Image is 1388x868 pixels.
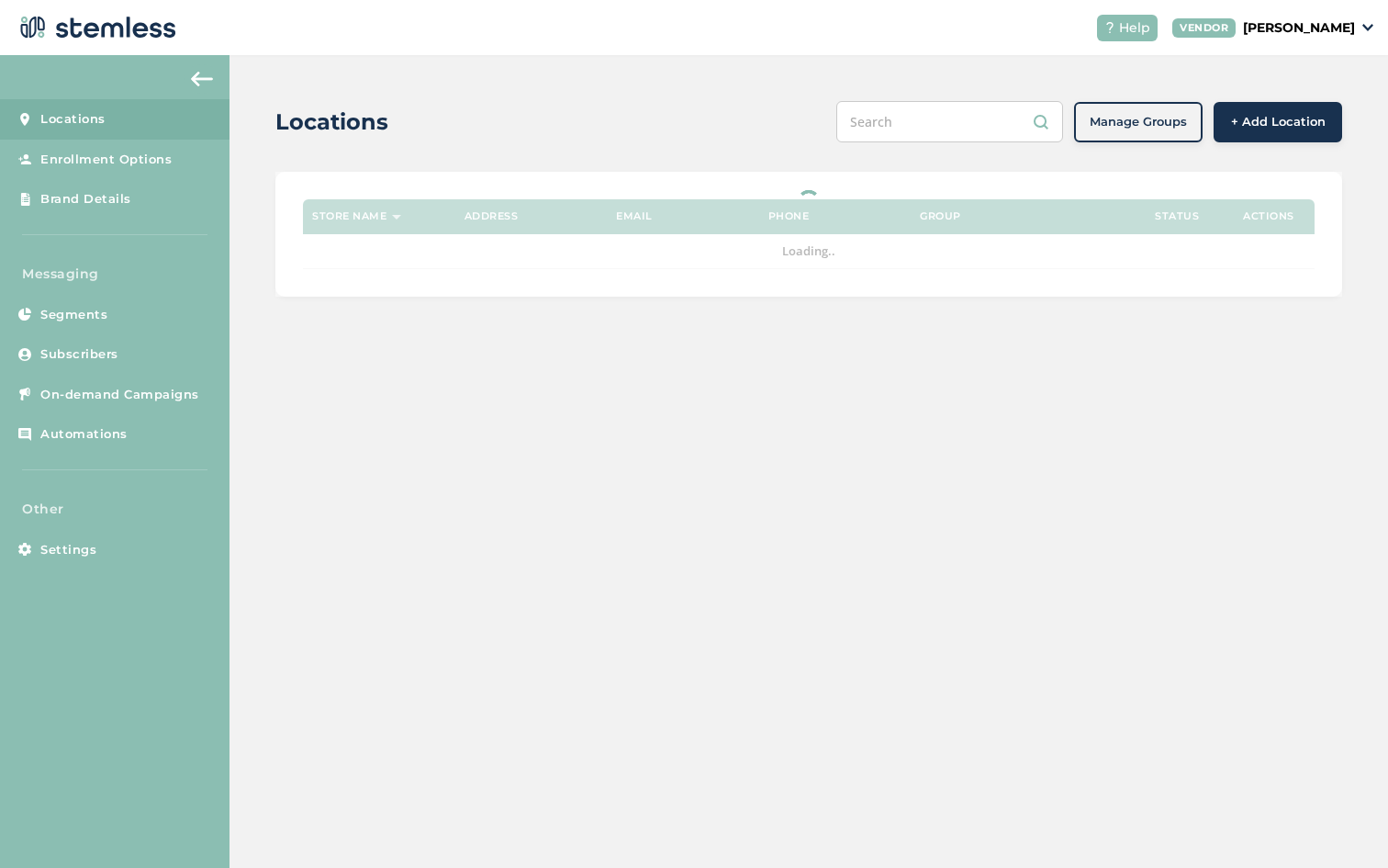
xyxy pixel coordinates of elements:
[1231,113,1326,131] span: + Add Location
[40,151,172,169] span: Enrollment Options
[1119,18,1150,38] span: Help
[40,306,107,324] span: Segments
[15,9,176,46] img: logo-dark-0685b13c.svg
[40,190,131,209] span: Brand Details
[40,386,199,404] span: On-demand Campaigns
[1074,102,1203,142] button: Manage Groups
[40,345,118,364] span: Subscribers
[40,110,106,129] span: Locations
[1362,24,1373,31] img: icon_down-arrow-small-66adaf34.svg
[1243,18,1355,38] p: [PERSON_NAME]
[275,106,388,139] h2: Locations
[191,72,213,86] img: icon-arrow-back-accent-c549486e.svg
[1214,102,1342,142] button: + Add Location
[40,541,96,559] span: Settings
[40,425,128,444] span: Automations
[1172,18,1236,38] div: VENDOR
[836,101,1063,142] input: Search
[1104,22,1115,33] img: icon-help-white-03924b79.svg
[1090,113,1187,131] span: Manage Groups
